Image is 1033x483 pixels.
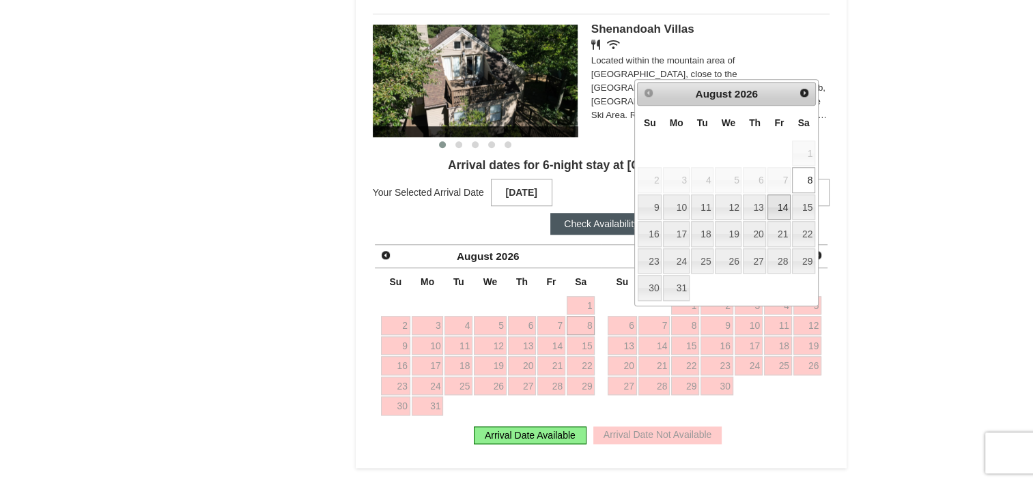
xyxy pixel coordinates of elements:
[793,356,821,375] a: 26
[644,117,656,128] span: Sunday
[591,40,600,50] i: Restaurant
[643,87,654,98] span: Prev
[663,194,689,220] a: 10
[701,316,733,335] a: 9
[381,396,410,415] a: 30
[508,316,536,335] a: 6
[508,356,536,375] a: 20
[798,117,810,128] span: Saturday
[774,117,784,128] span: Friday
[792,248,815,274] a: 29
[567,316,595,335] a: 8
[701,356,733,375] a: 23
[412,336,444,355] a: 10
[767,248,791,274] a: 28
[663,167,689,193] span: 3
[381,316,410,335] a: 2
[508,336,536,355] a: 13
[373,158,830,172] h4: Arrival dates for 6-night stay at [GEOGRAPHIC_DATA]
[537,356,565,375] a: 21
[663,275,689,301] a: 31
[722,117,736,128] span: Wednesday
[638,275,662,301] a: 30
[715,194,741,220] a: 12
[743,167,766,193] span: 6
[735,356,763,375] a: 24
[457,250,493,262] span: August
[638,356,670,375] a: 21
[412,356,444,375] a: 17
[691,194,714,220] a: 11
[516,276,528,287] span: Thursday
[444,316,472,335] a: 4
[638,377,670,396] a: 28
[593,426,722,444] div: Arrival Date Not Available
[799,87,810,98] span: Next
[567,377,595,396] a: 29
[591,54,830,122] div: Located within the mountain area of [GEOGRAPHIC_DATA], close to the [GEOGRAPHIC_DATA], Massanutte...
[671,377,699,396] a: 29
[496,250,519,262] span: 2026
[567,336,595,355] a: 15
[792,141,815,166] span: 1
[691,248,714,274] a: 25
[743,194,766,220] a: 13
[444,356,472,375] a: 18
[715,167,741,193] span: 5
[638,221,662,247] a: 16
[764,356,792,375] a: 25
[390,276,402,287] span: Sunday
[537,377,565,396] a: 28
[412,396,444,415] a: 31
[474,336,507,355] a: 12
[715,248,741,274] a: 26
[671,316,699,335] a: 8
[491,179,552,206] strong: [DATE]
[735,88,758,100] span: 2026
[412,316,444,335] a: 3
[735,316,763,335] a: 10
[483,276,498,287] span: Wednesday
[792,194,815,220] a: 15
[695,88,731,100] span: August
[373,182,484,203] span: Your Selected Arrival Date
[638,248,662,274] a: 23
[608,356,637,375] a: 20
[792,167,815,193] a: 8
[474,377,507,396] a: 26
[550,213,652,235] button: Check Availability
[743,248,766,274] a: 27
[701,377,733,396] a: 30
[764,336,792,355] a: 18
[638,167,662,193] span: 2
[793,316,821,335] a: 12
[715,221,741,247] a: 19
[663,248,689,274] a: 24
[537,336,565,355] a: 14
[508,377,536,396] a: 27
[474,316,507,335] a: 5
[670,117,683,128] span: Monday
[474,426,586,444] div: Arrival Date Available
[764,316,792,335] a: 11
[376,246,395,265] a: Prev
[792,221,815,247] a: 22
[381,356,410,375] a: 16
[421,276,434,287] span: Monday
[795,84,814,103] a: Next
[767,194,791,220] a: 14
[567,356,595,375] a: 22
[608,377,637,396] a: 27
[547,276,556,287] span: Friday
[767,167,791,193] span: 7
[575,276,586,287] span: Saturday
[749,117,761,128] span: Thursday
[638,316,670,335] a: 7
[537,316,565,335] a: 7
[616,276,628,287] span: Sunday
[444,377,472,396] a: 25
[671,336,699,355] a: 15
[697,117,708,128] span: Tuesday
[380,250,391,261] span: Prev
[735,336,763,355] a: 17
